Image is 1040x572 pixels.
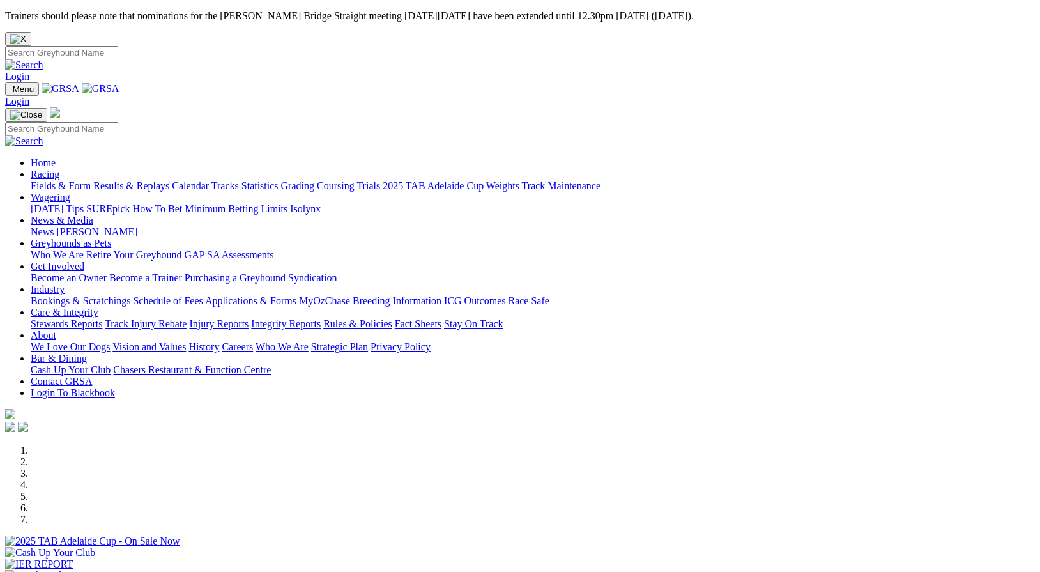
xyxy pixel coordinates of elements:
a: Results & Replays [93,180,169,191]
div: Wagering [31,203,1035,215]
a: SUREpick [86,203,130,214]
button: Close [5,32,31,46]
a: Calendar [172,180,209,191]
a: Fact Sheets [395,318,441,329]
a: History [188,341,219,352]
a: Breeding Information [353,295,441,306]
a: Integrity Reports [251,318,321,329]
img: IER REPORT [5,559,73,570]
a: Login [5,96,29,107]
img: GRSA [82,83,119,95]
p: Trainers should please note that nominations for the [PERSON_NAME] Bridge Straight meeting [DATE]... [5,10,1035,22]
a: Statistics [241,180,279,191]
a: Greyhounds as Pets [31,238,111,249]
a: Login [5,71,29,82]
img: Search [5,135,43,147]
div: Care & Integrity [31,318,1035,330]
a: Who We Are [31,249,84,260]
div: News & Media [31,226,1035,238]
span: Menu [13,84,34,94]
a: Weights [486,180,519,191]
a: Stay On Track [444,318,503,329]
a: Cash Up Your Club [31,364,111,375]
a: Rules & Policies [323,318,392,329]
a: About [31,330,56,341]
a: Racing [31,169,59,180]
div: Get Involved [31,272,1035,284]
a: Vision and Values [112,341,186,352]
div: Racing [31,180,1035,192]
a: Strategic Plan [311,341,368,352]
a: Stewards Reports [31,318,102,329]
a: Race Safe [508,295,549,306]
a: Who We Are [256,341,309,352]
input: Search [5,46,118,59]
a: Track Maintenance [522,180,600,191]
a: ICG Outcomes [444,295,505,306]
a: Contact GRSA [31,376,92,387]
a: News [31,226,54,237]
a: Get Involved [31,261,84,272]
a: Injury Reports [189,318,249,329]
img: Cash Up Your Club [5,547,95,559]
div: Bar & Dining [31,364,1035,376]
div: About [31,341,1035,353]
a: [PERSON_NAME] [56,226,137,237]
img: facebook.svg [5,422,15,432]
a: Wagering [31,192,70,203]
a: Fields & Form [31,180,91,191]
img: 2025 TAB Adelaide Cup - On Sale Now [5,536,180,547]
a: Tracks [211,180,239,191]
img: logo-grsa-white.png [50,107,60,118]
a: Home [31,157,56,168]
button: Toggle navigation [5,108,47,122]
a: Coursing [317,180,355,191]
a: Care & Integrity [31,307,98,318]
a: MyOzChase [299,295,350,306]
a: Chasers Restaurant & Function Centre [113,364,271,375]
a: Login To Blackbook [31,387,115,398]
a: 2025 TAB Adelaide Cup [383,180,484,191]
a: Retire Your Greyhound [86,249,182,260]
img: Close [10,110,42,120]
a: Privacy Policy [371,341,431,352]
a: Syndication [288,272,337,283]
a: Isolynx [290,203,321,214]
img: logo-grsa-white.png [5,409,15,419]
a: Trials [356,180,380,191]
img: X [10,34,26,44]
a: Track Injury Rebate [105,318,187,329]
img: GRSA [42,83,79,95]
a: GAP SA Assessments [185,249,274,260]
a: Purchasing a Greyhound [185,272,286,283]
a: Become an Owner [31,272,107,283]
a: Grading [281,180,314,191]
a: [DATE] Tips [31,203,84,214]
div: Greyhounds as Pets [31,249,1035,261]
img: twitter.svg [18,422,28,432]
a: How To Bet [133,203,183,214]
div: Industry [31,295,1035,307]
a: Become a Trainer [109,272,182,283]
a: Schedule of Fees [133,295,203,306]
a: Bar & Dining [31,353,87,364]
a: Careers [222,341,253,352]
a: Industry [31,284,65,295]
input: Search [5,122,118,135]
img: Search [5,59,43,71]
button: Toggle navigation [5,82,39,96]
a: Bookings & Scratchings [31,295,130,306]
a: News & Media [31,215,93,226]
a: Minimum Betting Limits [185,203,287,214]
a: Applications & Forms [205,295,296,306]
a: We Love Our Dogs [31,341,110,352]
